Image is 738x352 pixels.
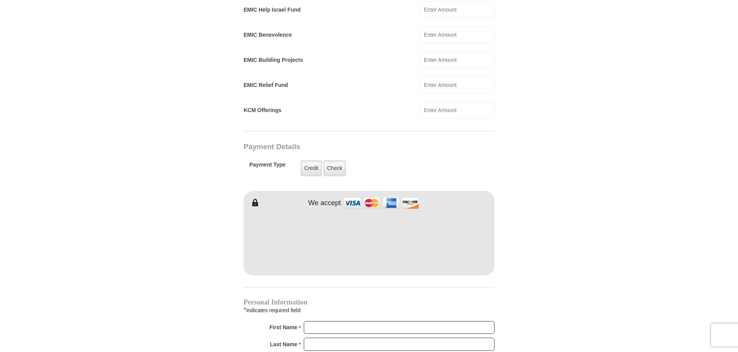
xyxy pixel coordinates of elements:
[421,77,494,94] input: Enter Amount
[244,305,494,315] div: Indicates required field
[244,81,288,89] label: EMIC Relief Fund
[421,102,494,119] input: Enter Amount
[244,6,301,14] label: EMIC Help Israel Fund
[323,160,346,176] label: Check
[249,162,286,172] h5: Payment Type
[244,106,281,114] label: KCM Offerings
[244,56,303,64] label: EMIC Building Projects
[421,51,494,68] input: Enter Amount
[244,143,440,151] h3: Payment Details
[270,339,298,350] strong: Last Name
[244,31,292,39] label: EMIC Benevolence
[421,1,494,18] input: Enter Amount
[269,322,297,333] strong: First Name
[308,199,341,207] h4: We accept
[244,299,494,305] h4: Personal Information
[301,160,322,176] label: Credit
[343,195,420,211] img: credit cards accepted
[421,26,494,43] input: Enter Amount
